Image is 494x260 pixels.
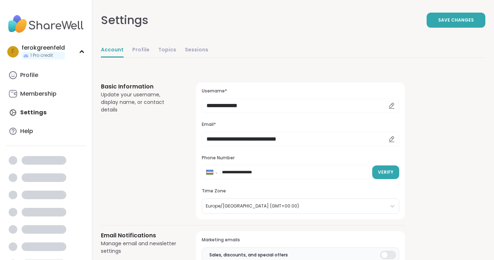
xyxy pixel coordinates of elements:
a: Help [6,123,86,140]
h3: Marketing emails [202,237,399,243]
h3: Email* [202,122,399,128]
div: Profile [20,71,38,79]
a: Sessions [185,43,208,58]
div: ferokgreenfeld [22,44,65,52]
h3: Time Zone [202,188,399,194]
div: Settings [101,12,148,29]
div: Manage email and newsletter settings [101,240,179,255]
h3: Email Notifications [101,231,179,240]
a: Profile [132,43,150,58]
span: Verify [378,169,393,175]
a: Membership [6,85,86,102]
button: Save Changes [427,13,485,28]
div: Update your username, display name, or contact details [101,91,179,114]
span: f [12,47,14,56]
button: Verify [372,165,399,179]
a: Profile [6,67,86,84]
img: ShareWell Nav Logo [6,12,86,37]
h3: Username* [202,88,399,94]
span: Sales, discounts, and special offers [209,252,288,258]
h3: Basic Information [101,82,179,91]
span: Save Changes [438,17,474,23]
a: Topics [158,43,176,58]
span: 1 Pro credit [30,53,53,59]
h3: Phone Number [202,155,399,161]
div: Membership [20,90,57,98]
a: Account [101,43,124,58]
div: Help [20,127,33,135]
